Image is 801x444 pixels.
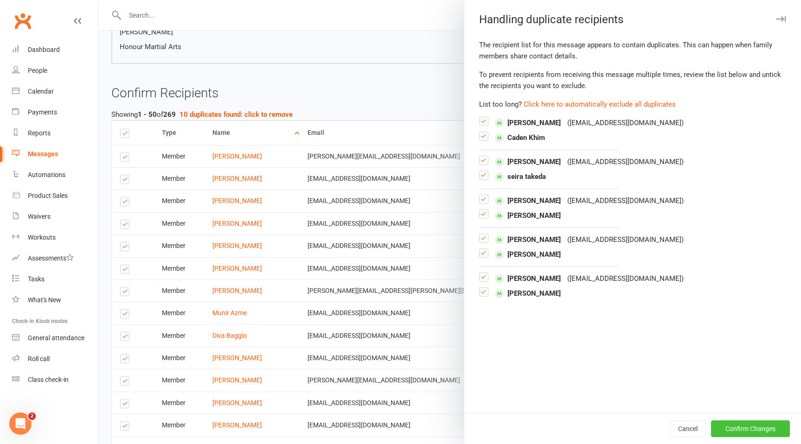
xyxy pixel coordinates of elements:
[495,234,561,245] span: [PERSON_NAME]
[711,420,790,437] button: Confirm Changes
[495,210,561,221] span: [PERSON_NAME]
[28,46,60,53] div: Dashboard
[495,156,561,167] span: [PERSON_NAME]
[28,129,51,137] div: Reports
[495,288,561,299] span: [PERSON_NAME]
[12,227,98,248] a: Workouts
[12,60,98,81] a: People
[28,355,50,362] div: Roll call
[464,13,801,26] div: Handling duplicate recipients
[495,117,561,128] span: [PERSON_NAME]
[28,213,51,220] div: Waivers
[495,249,561,260] span: [PERSON_NAME]
[495,132,545,143] span: Caden Khim
[12,165,98,185] a: Automations
[28,296,61,304] div: What's New
[28,376,69,383] div: Class check-in
[12,39,98,60] a: Dashboard
[12,369,98,390] a: Class kiosk mode
[28,108,57,116] div: Payments
[28,334,84,342] div: General attendance
[28,150,58,158] div: Messages
[12,269,98,290] a: Tasks
[12,81,98,102] a: Calendar
[12,185,98,206] a: Product Sales
[479,69,786,91] div: To prevent recipients from receiving this message multiple times, review the list below and untic...
[567,234,684,245] div: ( [EMAIL_ADDRESS][DOMAIN_NAME] )
[524,99,676,110] button: Click here to automatically exclude all duplicates
[28,234,56,241] div: Workouts
[479,99,786,110] div: List too long?
[28,67,47,74] div: People
[12,123,98,144] a: Reports
[12,328,98,349] a: General attendance kiosk mode
[567,117,684,128] div: ( [EMAIL_ADDRESS][DOMAIN_NAME] )
[28,275,45,283] div: Tasks
[12,206,98,227] a: Waivers
[12,349,98,369] a: Roll call
[670,420,705,437] button: Cancel
[567,273,684,284] div: ( [EMAIL_ADDRESS][DOMAIN_NAME] )
[495,171,546,182] span: seira takeda
[28,192,68,199] div: Product Sales
[495,195,561,206] span: [PERSON_NAME]
[28,254,74,262] div: Assessments
[567,195,684,206] div: ( [EMAIL_ADDRESS][DOMAIN_NAME] )
[12,102,98,123] a: Payments
[479,39,786,62] div: The recipient list for this message appears to contain duplicates. This can happen when family me...
[12,248,98,269] a: Assessments
[28,171,65,178] div: Automations
[28,88,54,95] div: Calendar
[12,290,98,311] a: What's New
[567,156,684,167] div: ( [EMAIL_ADDRESS][DOMAIN_NAME] )
[9,412,32,435] iframe: Intercom live chat
[495,273,561,284] span: [PERSON_NAME]
[11,9,34,32] a: Clubworx
[12,144,98,165] a: Messages
[28,412,36,420] span: 2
